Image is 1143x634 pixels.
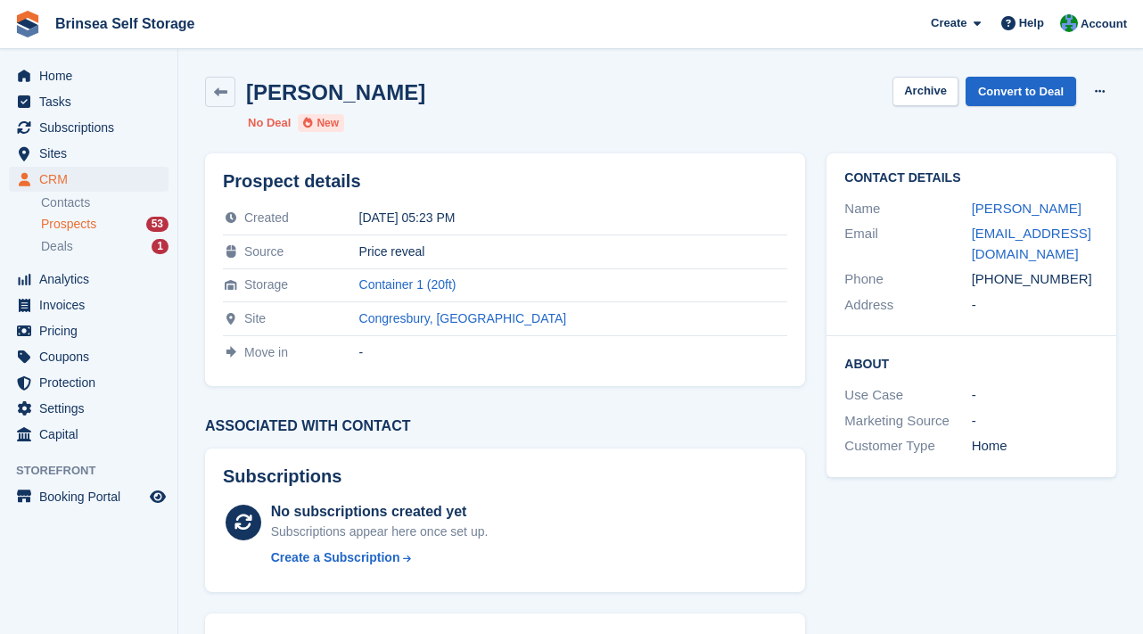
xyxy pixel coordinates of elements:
span: Home [39,63,146,88]
div: - [972,411,1098,432]
div: [PHONE_NUMBER] [972,269,1098,290]
span: Storage [244,277,288,292]
span: Capital [39,422,146,447]
a: menu [9,63,169,88]
div: Price reveal [359,244,788,259]
span: Source [244,244,284,259]
span: Tasks [39,89,146,114]
img: Jeff Cherson [1060,14,1078,32]
h2: Contact Details [844,171,1098,185]
span: Booking Portal [39,484,146,509]
div: - [972,295,1098,316]
div: Subscriptions appear here once set up. [271,523,489,541]
h2: [PERSON_NAME] [246,80,425,104]
span: Help [1019,14,1044,32]
a: menu [9,318,169,343]
span: Invoices [39,292,146,317]
a: Contacts [41,194,169,211]
div: Create a Subscription [271,548,400,567]
a: menu [9,370,169,395]
a: menu [9,422,169,447]
a: Congresbury, [GEOGRAPHIC_DATA] [359,311,567,325]
a: menu [9,141,169,166]
span: Pricing [39,318,146,343]
div: [DATE] 05:23 PM [359,210,788,225]
span: Move in [244,345,288,359]
a: Preview store [147,486,169,507]
span: Protection [39,370,146,395]
div: - [359,345,788,359]
a: menu [9,115,169,140]
span: Create [931,14,966,32]
h3: Associated with contact [205,418,805,434]
a: menu [9,396,169,421]
span: Account [1081,15,1127,33]
div: - [972,385,1098,406]
a: menu [9,344,169,369]
a: menu [9,89,169,114]
span: Settings [39,396,146,421]
span: Prospects [41,216,96,233]
h2: About [844,354,1098,372]
div: Address [844,295,971,316]
span: Sites [39,141,146,166]
a: Container 1 (20ft) [359,277,456,292]
span: Site [244,311,266,325]
div: No subscriptions created yet [271,501,489,523]
div: Use Case [844,385,971,406]
button: Archive [892,77,958,106]
li: No Deal [248,114,291,132]
img: stora-icon-8386f47178a22dfd0bd8f6a31ec36ba5ce8667c1dd55bd0f319d3a0aa187defe.svg [14,11,41,37]
a: [PERSON_NAME] [972,201,1081,216]
a: menu [9,267,169,292]
a: menu [9,484,169,509]
a: menu [9,292,169,317]
a: Brinsea Self Storage [48,9,202,38]
a: Convert to Deal [966,77,1076,106]
a: Deals 1 [41,237,169,256]
a: Create a Subscription [271,548,489,567]
span: Coupons [39,344,146,369]
div: Home [972,436,1098,457]
div: Email [844,224,971,264]
span: Deals [41,238,73,255]
span: Created [244,210,289,225]
div: 1 [152,239,169,254]
li: New [298,114,344,132]
a: Prospects 53 [41,215,169,234]
h2: Subscriptions [223,466,787,487]
span: Subscriptions [39,115,146,140]
div: Phone [844,269,971,290]
div: 53 [146,217,169,232]
span: Storefront [16,462,177,480]
a: menu [9,167,169,192]
a: [EMAIL_ADDRESS][DOMAIN_NAME] [972,226,1091,261]
div: Name [844,199,971,219]
h2: Prospect details [223,171,787,192]
div: Customer Type [844,436,971,457]
div: Marketing Source [844,411,971,432]
span: Analytics [39,267,146,292]
span: CRM [39,167,146,192]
